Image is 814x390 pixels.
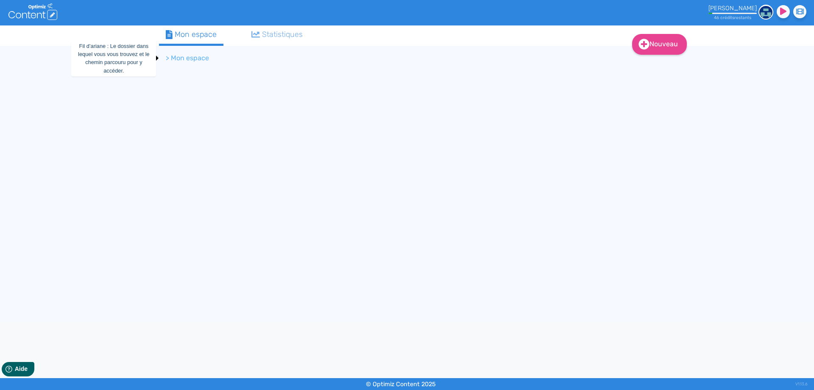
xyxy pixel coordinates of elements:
li: > Mon espace [166,53,209,63]
div: Statistiques [251,29,303,40]
small: © Optimiz Content 2025 [366,381,436,388]
span: s [749,15,751,20]
small: 46 crédit restant [714,15,751,20]
div: [PERSON_NAME] [708,5,757,12]
a: Nouveau [632,34,687,55]
div: Mon espace [166,29,217,40]
img: 6492f3e85904c52433e22e24e114095b [758,5,773,20]
a: Statistiques [245,25,310,44]
div: V1.13.6 [795,378,808,390]
nav: breadcrumb [159,48,583,68]
a: Mon espace [159,25,223,46]
div: Fil d’ariane : Le dossier dans lequel vous vous trouvez et le chemin parcouru pour y accéder. [71,40,156,76]
span: s [732,15,734,20]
